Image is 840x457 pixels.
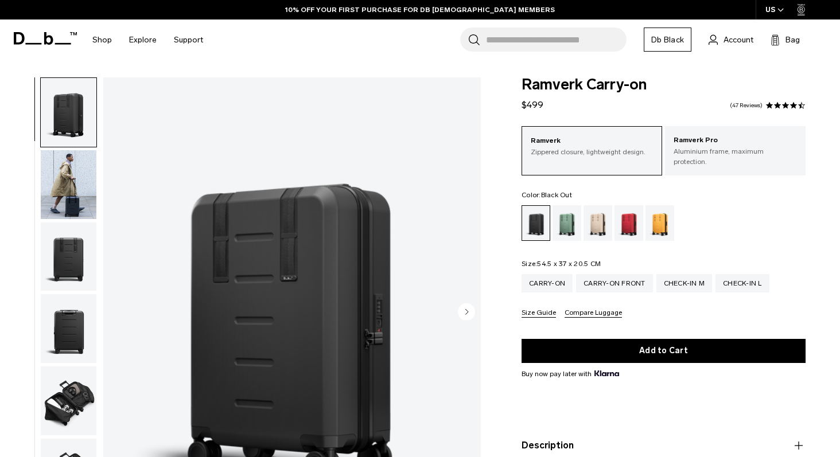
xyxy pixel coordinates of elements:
span: $499 [522,99,543,110]
img: {"height" => 20, "alt" => "Klarna"} [594,370,619,376]
a: 10% OFF YOUR FIRST PURCHASE FOR DB [DEMOGRAPHIC_DATA] MEMBERS [285,5,555,15]
button: Ramverk Carry-on Black Out [40,294,97,364]
a: Explore [129,19,157,60]
p: Ramverk Pro [674,135,797,146]
img: Ramverk Carry-on Black Out [41,366,96,435]
legend: Size: [522,260,601,267]
a: Fogbow Beige [584,205,612,241]
span: Bag [785,34,800,46]
p: Zippered closure, lightweight design. [531,147,653,157]
span: Black Out [541,191,572,199]
a: Sprite Lightning Red [615,205,643,241]
a: Account [709,33,753,46]
button: Size Guide [522,309,556,318]
a: Check-in L [715,274,769,292]
p: Aluminium frame, maximum protection. [674,146,797,167]
button: Ramverk Carry-on Black Out [40,150,97,220]
a: Parhelion Orange [645,205,674,241]
button: Ramverk Carry-on Black Out [40,222,97,292]
a: 47 reviews [730,103,763,108]
nav: Main Navigation [84,19,212,60]
button: Description [522,439,806,452]
a: Green Ray [553,205,581,241]
img: Ramverk Carry-on Black Out [41,78,96,147]
button: Ramverk Carry-on Black Out [40,366,97,436]
button: Ramverk Carry-on Black Out [40,77,97,147]
img: Ramverk Carry-on Black Out [41,294,96,363]
p: Ramverk [531,135,653,147]
a: Shop [92,19,112,60]
button: Compare Luggage [565,309,622,318]
a: Ramverk Pro Aluminium frame, maximum protection. [665,126,806,175]
a: Carry-on Front [576,274,653,292]
span: 54.5 x 37 x 20.5 CM [537,260,601,268]
img: Ramverk Carry-on Black Out [41,222,96,291]
a: Check-in M [656,274,713,292]
span: Buy now pay later with [522,369,619,379]
img: Ramverk Carry-on Black Out [41,150,96,219]
a: Support [174,19,203,60]
button: Next slide [458,303,475,323]
legend: Color: [522,192,572,198]
a: Black Out [522,205,550,241]
button: Add to Cart [522,339,806,363]
a: Db Black [644,28,691,52]
a: Carry-on [522,274,573,292]
button: Bag [771,33,800,46]
span: Account [724,34,753,46]
span: Ramverk Carry-on [522,77,806,92]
